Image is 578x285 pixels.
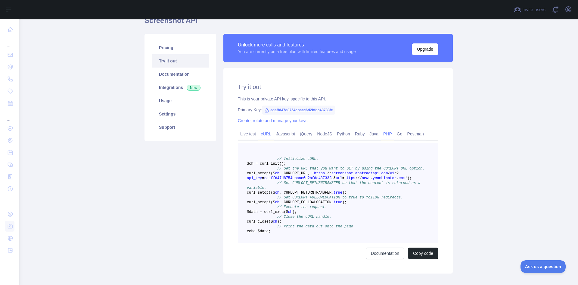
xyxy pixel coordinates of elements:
[342,191,344,195] span: )
[390,171,394,176] span: v1
[297,129,315,139] a: jQuery
[277,166,425,171] span: // Set the URL that you want to GET by using the CURLOPT_URL option.
[275,171,279,176] span: ch
[331,171,353,176] span: screenshot
[367,129,381,139] a: Java
[152,81,209,94] a: Integrations New
[152,68,209,81] a: Documentation
[522,6,545,13] span: Invite users
[262,106,335,115] span: edaffd47d8754cbaac6d2bfdc48733fe
[247,162,269,166] span: $ch = curl
[357,176,359,180] span: /
[152,121,209,134] a: Support
[366,248,404,259] a: Documentation
[344,191,346,195] span: ;
[399,176,405,180] span: com
[238,96,438,102] div: This is your private API key, specific to this API.
[412,43,438,55] button: Upgrade
[288,210,292,214] span: ch
[315,129,334,139] a: NodeJS
[277,220,279,224] span: )
[279,220,281,224] span: ;
[152,41,209,54] a: Pricing
[388,171,390,176] span: /
[381,171,388,176] span: com
[294,210,297,214] span: ;
[187,85,200,91] span: New
[247,176,262,180] span: api_key
[405,129,426,139] a: Postman
[336,176,342,180] span: url
[238,41,356,49] div: Unlock more calls and features
[5,110,14,122] div: ...
[355,171,379,176] span: abstractapi
[334,129,353,139] a: Python
[247,191,256,195] span: curl
[279,200,334,204] span: , CURLOPT_FOLLOWLOCATION,
[264,176,334,180] span: edaffd47d8754cbaac6d2bfdc48733fe
[247,220,256,224] span: curl
[247,210,273,214] span: $data = curl
[353,129,367,139] a: Ruby
[408,248,438,259] button: Copy code
[396,176,399,180] span: .
[342,200,344,204] span: )
[275,191,279,195] span: ch
[277,195,403,200] span: // Set CURLOPT_FOLLOWLOCATION to true to follow redirects.
[256,200,275,204] span: _setopt($
[277,157,319,161] span: // Initialize cURL.
[342,176,344,180] span: =
[334,191,342,195] span: true
[405,176,409,180] span: ')
[373,176,396,180] span: ycombinator
[379,171,381,176] span: .
[284,162,286,166] span: ;
[247,229,271,233] span: echo $data;
[314,171,325,176] span: https
[334,200,342,204] span: true
[247,171,256,176] span: curl
[394,171,396,176] span: /
[152,54,209,68] a: Try it out
[144,16,453,30] h1: Screenshot API
[256,171,275,176] span: _setopt($
[409,176,412,180] span: ;
[238,49,356,55] div: You are currently on a free plan with limited features and usage
[247,200,256,204] span: curl
[329,171,331,176] span: /
[238,83,438,91] h2: Try it out
[152,94,209,107] a: Usage
[521,260,566,273] iframe: Toggle Customer Support
[371,176,373,180] span: .
[327,171,329,176] span: /
[269,162,284,166] span: _init()
[277,215,331,219] span: // Close the cURL handle.
[292,210,294,214] span: )
[344,176,355,180] span: https
[5,195,14,207] div: ...
[394,129,405,139] a: Go
[152,107,209,121] a: Settings
[279,171,314,176] span: , CURLOPT_URL, '
[277,224,355,229] span: // Print the data out onto the page.
[381,129,394,139] a: PHP
[344,200,346,204] span: ;
[362,176,371,180] span: news
[277,205,327,209] span: // Execute the request.
[275,200,279,204] span: ch
[274,129,297,139] a: Javascript
[273,210,288,214] span: _exec($
[360,176,362,180] span: /
[238,118,307,123] a: Create, rotate and manage your keys
[258,129,274,139] a: cURL
[334,176,336,180] span: &
[247,181,422,190] span: // Set CURLOPT_RETURNTRANSFER so that the content is returned as a variable.
[273,220,277,224] span: ch
[238,129,258,139] a: Live test
[355,176,357,180] span: :
[256,191,275,195] span: _setopt($
[325,171,327,176] span: :
[396,171,399,176] span: ?
[5,36,14,48] div: ...
[238,107,438,113] div: Primary Key:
